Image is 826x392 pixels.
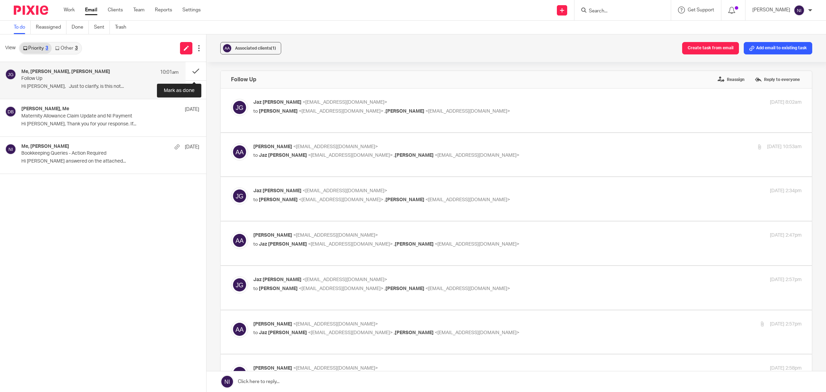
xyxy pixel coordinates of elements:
[21,144,69,149] h4: Me, [PERSON_NAME]
[21,151,164,156] p: Bookkeeping Queries - Action Required
[767,143,802,151] p: [DATE] 10:53am
[5,69,16,80] img: svg%3E
[253,144,292,149] span: [PERSON_NAME]
[21,84,179,90] p: Hi [PERSON_NAME], Just to clarify, is this not...
[744,42,812,54] button: Add email to existing task
[185,106,199,113] p: [DATE]
[14,6,48,15] img: Pixie
[588,8,650,14] input: Search
[253,322,292,327] span: [PERSON_NAME]
[14,21,31,34] a: To do
[259,242,307,247] span: Jaz [PERSON_NAME]
[253,277,301,282] span: Jaz [PERSON_NAME]
[253,242,258,247] span: to
[94,21,110,34] a: Sent
[253,286,258,291] span: to
[753,74,802,85] label: Reply to everyone
[385,197,424,202] span: [PERSON_NAME]
[308,330,393,335] span: <[EMAIL_ADDRESS][DOMAIN_NAME]>
[85,7,97,13] a: Email
[231,76,256,83] h4: Follow Up
[770,187,802,195] p: [DATE] 2:34pm
[231,187,248,205] img: svg%3E
[115,21,131,34] a: Trash
[253,109,258,114] span: to
[231,276,248,293] img: svg%3E
[688,8,714,12] span: Get Support
[425,197,510,202] span: <[EMAIL_ADDRESS][DOMAIN_NAME]>
[293,233,378,238] span: <[EMAIL_ADDRESS][DOMAIN_NAME]>
[75,46,78,51] div: 3
[394,153,395,158] span: ,
[425,109,510,114] span: <[EMAIL_ADDRESS][DOMAIN_NAME]>
[52,43,81,54] a: Other3
[384,109,385,114] span: ,
[133,7,145,13] a: Team
[303,100,387,105] span: <[EMAIL_ADDRESS][DOMAIN_NAME]>
[160,69,179,76] p: 10:01am
[682,42,739,54] button: Create task from email
[293,144,378,149] span: <[EMAIL_ADDRESS][DOMAIN_NAME]>
[770,276,802,283] p: [DATE] 2:57pm
[21,106,69,112] h4: [PERSON_NAME], Me
[299,197,383,202] span: <[EMAIL_ADDRESS][DOMAIN_NAME]>
[395,242,434,247] span: [PERSON_NAME]
[384,286,385,291] span: ,
[231,365,248,382] img: svg%3E
[220,42,281,54] button: Associated clients(1)
[5,144,16,155] img: svg%3E
[253,153,258,158] span: to
[231,232,248,249] img: svg%3E
[222,43,232,53] img: svg%3E
[435,330,519,335] span: <[EMAIL_ADDRESS][DOMAIN_NAME]>
[384,197,385,202] span: ,
[36,21,66,34] a: Reassigned
[21,113,164,119] p: Maternity Allowance Claim Update and NI Payment
[752,7,790,13] p: [PERSON_NAME]
[271,46,276,50] span: (1)
[185,144,199,151] p: [DATE]
[385,109,424,114] span: [PERSON_NAME]
[303,277,387,282] span: <[EMAIL_ADDRESS][DOMAIN_NAME]>
[425,286,510,291] span: <[EMAIL_ADDRESS][DOMAIN_NAME]>
[293,366,378,371] span: <[EMAIL_ADDRESS][DOMAIN_NAME]>
[716,74,746,85] label: Reassign
[21,76,147,82] p: Follow Up
[259,330,307,335] span: Jaz [PERSON_NAME]
[253,100,301,105] span: Jaz [PERSON_NAME]
[395,153,434,158] span: [PERSON_NAME]
[72,21,89,34] a: Done
[45,46,48,51] div: 3
[5,106,16,117] img: svg%3E
[253,197,258,202] span: to
[253,233,292,238] span: [PERSON_NAME]
[253,366,292,371] span: [PERSON_NAME]
[293,322,378,327] span: <[EMAIL_ADDRESS][DOMAIN_NAME]>
[435,242,519,247] span: <[EMAIL_ADDRESS][DOMAIN_NAME]>
[231,143,248,161] img: svg%3E
[770,99,802,106] p: [DATE] 8:02am
[770,365,802,372] p: [DATE] 2:58pm
[770,321,802,328] p: [DATE] 2:57pm
[259,109,298,114] span: [PERSON_NAME]
[64,7,75,13] a: Work
[231,321,248,338] img: svg%3E
[395,330,434,335] span: [PERSON_NAME]
[21,121,199,127] p: Hi [PERSON_NAME], Thank you for your response. If...
[259,197,298,202] span: [PERSON_NAME]
[108,7,123,13] a: Clients
[435,153,519,158] span: <[EMAIL_ADDRESS][DOMAIN_NAME]>
[394,330,395,335] span: ,
[21,158,199,164] p: Hi [PERSON_NAME] answered on the attached...
[21,69,110,75] h4: Me, [PERSON_NAME], [PERSON_NAME]
[303,188,387,193] span: <[EMAIL_ADDRESS][DOMAIN_NAME]>
[253,330,258,335] span: to
[231,99,248,116] img: svg%3E
[259,153,307,158] span: Jaz [PERSON_NAME]
[182,7,201,13] a: Settings
[385,286,424,291] span: [PERSON_NAME]
[253,188,301,193] span: Jaz [PERSON_NAME]
[308,153,393,158] span: <[EMAIL_ADDRESS][DOMAIN_NAME]>
[794,5,805,16] img: svg%3E
[259,286,298,291] span: [PERSON_NAME]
